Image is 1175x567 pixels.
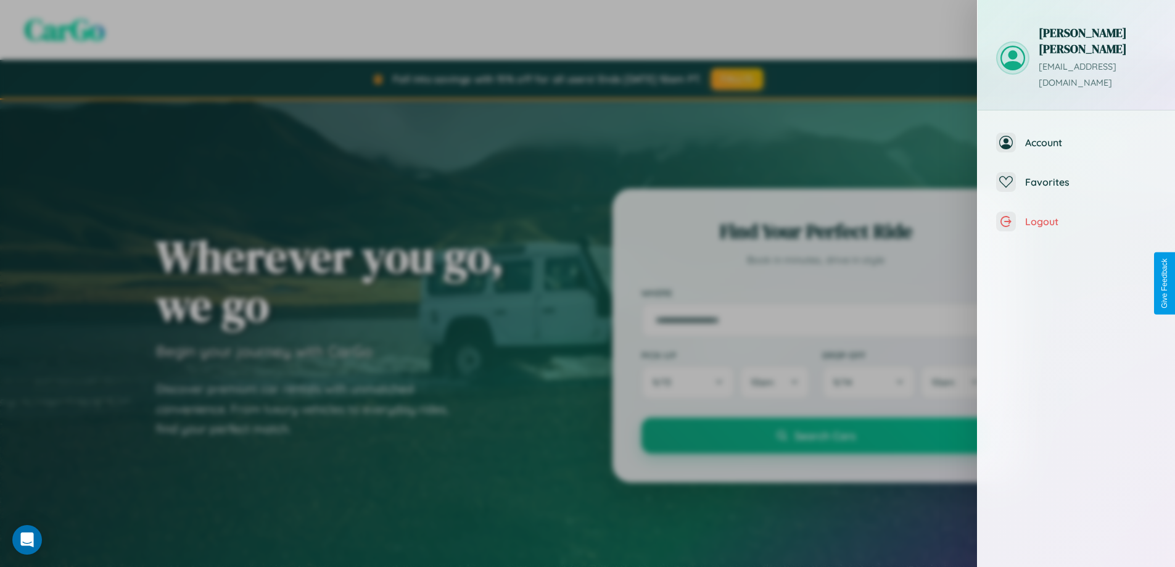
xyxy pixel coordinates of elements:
p: [EMAIL_ADDRESS][DOMAIN_NAME] [1039,59,1156,91]
div: Open Intercom Messenger [12,525,42,555]
button: Account [978,123,1175,162]
h3: [PERSON_NAME] [PERSON_NAME] [1039,25,1156,57]
span: Favorites [1025,176,1156,188]
button: Favorites [978,162,1175,202]
span: Logout [1025,215,1156,228]
span: Account [1025,136,1156,149]
button: Logout [978,202,1175,241]
div: Give Feedback [1160,259,1169,308]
